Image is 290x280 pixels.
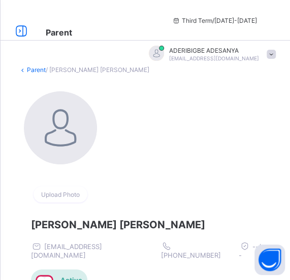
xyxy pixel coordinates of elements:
span: ADERIBIGBE ADESANYA [169,47,259,54]
button: Open asap [254,244,285,275]
span: session/term information [172,17,257,24]
img: Obaniyi omolola photo [24,91,97,164]
div: ADERIBIGBEADESANYA [139,46,281,62]
span: [PHONE_NUMBER] [161,251,221,259]
span: [PERSON_NAME] [PERSON_NAME] [31,219,272,231]
span: --/-- [239,242,264,259]
span: Upload Photo [41,191,80,198]
span: [EMAIL_ADDRESS][DOMAIN_NAME] [31,242,102,259]
span: Parent [46,27,72,38]
span: [EMAIL_ADDRESS][DOMAIN_NAME] [169,55,259,61]
span: / [PERSON_NAME] [PERSON_NAME] [46,66,149,74]
a: Parent [27,66,46,74]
